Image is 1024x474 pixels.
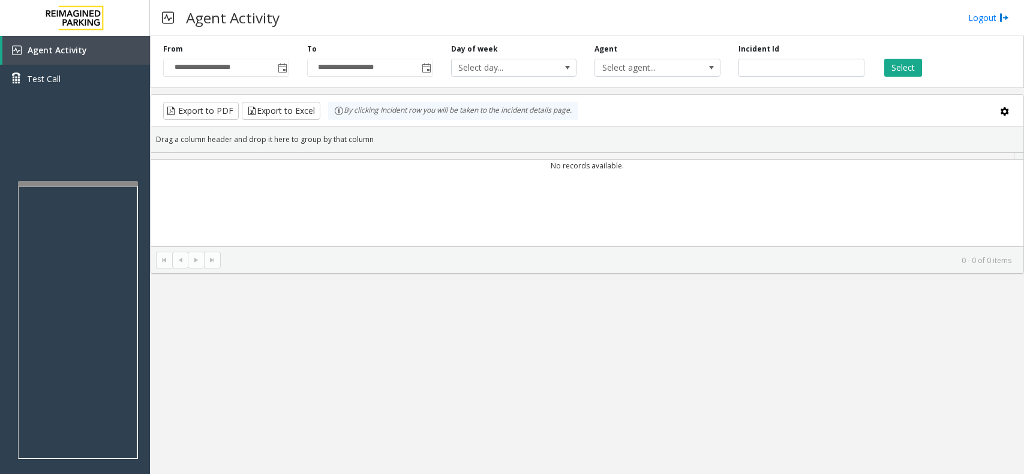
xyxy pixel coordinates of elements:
label: Incident Id [738,44,779,55]
h3: Agent Activity [180,3,286,32]
td: No records available. [151,160,1023,171]
label: To [307,44,317,55]
kendo-pager-info: 0 - 0 of 0 items [228,255,1011,265]
a: Agent Activity [2,36,150,65]
a: Logout [968,11,1009,24]
label: Day of week [451,44,498,55]
label: From [163,44,183,55]
div: By clicking Incident row you will be taken to the incident details page. [328,102,578,120]
label: Agent [594,44,617,55]
button: Export to PDF [163,102,239,120]
div: Data table [151,153,1023,246]
div: Drag a column header and drop it here to group by that column [151,129,1023,150]
span: Toggle popup [419,59,433,76]
img: 'icon' [12,46,22,55]
span: Agent Activity [28,44,87,56]
span: Select agent... [595,59,695,76]
span: Test Call [27,73,61,85]
span: Toggle popup [275,59,289,76]
button: Export to Excel [242,102,320,120]
img: pageIcon [162,3,174,32]
span: Select day... [452,59,551,76]
button: Select [884,59,922,77]
img: infoIcon.svg [334,106,344,116]
img: logout [999,11,1009,24]
span: NO DATA FOUND [594,59,720,77]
